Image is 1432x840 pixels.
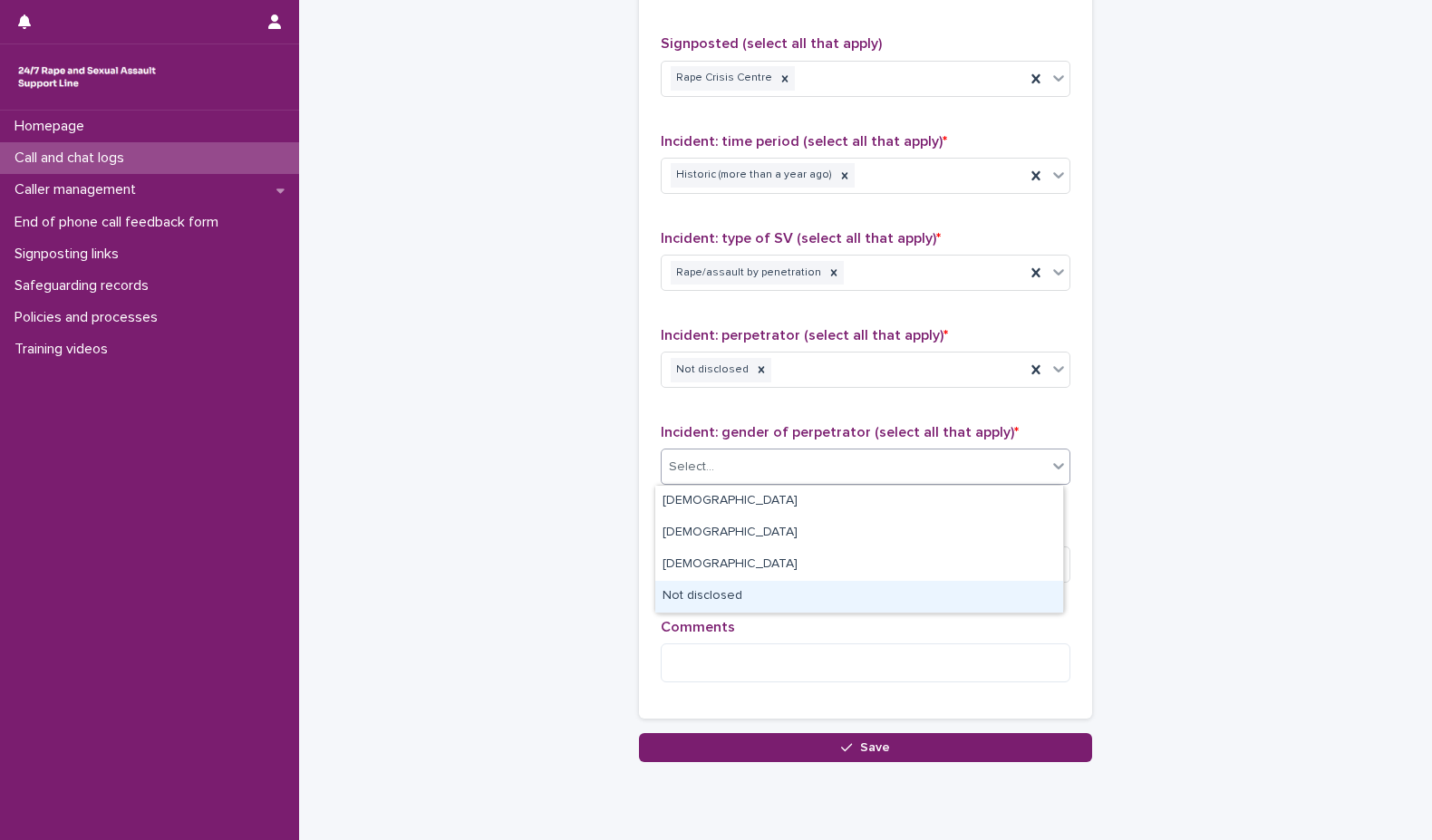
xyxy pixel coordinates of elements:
[7,150,139,167] p: Call and chat logs
[661,425,1019,439] span: Incident: gender of perpetrator (select all that apply)
[7,214,233,231] p: End of phone call feedback form
[7,341,122,358] p: Training videos
[671,163,835,188] div: Historic (more than a year ago)
[671,358,751,382] div: Not disclosed
[7,246,133,263] p: Signposting links
[15,59,160,95] img: rhQMoQhaT3yELyF149Cw
[7,181,150,198] p: Caller management
[860,741,890,754] span: Save
[655,517,1063,549] div: Female
[7,309,172,326] p: Policies and processes
[671,261,824,285] div: Rape/assault by penetration
[7,118,99,135] p: Homepage
[661,36,882,51] span: Signposted (select all that apply)
[669,458,714,477] div: Select...
[661,620,735,634] span: Comments
[655,581,1063,613] div: Not disclosed
[655,486,1063,517] div: Male
[661,134,947,149] span: Incident: time period (select all that apply)
[661,328,948,343] span: Incident: perpetrator (select all that apply)
[639,733,1092,762] button: Save
[661,231,941,246] span: Incident: type of SV (select all that apply)
[655,549,1063,581] div: Non-binary
[7,277,163,294] p: Safeguarding records
[671,66,775,91] div: Rape Crisis Centre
